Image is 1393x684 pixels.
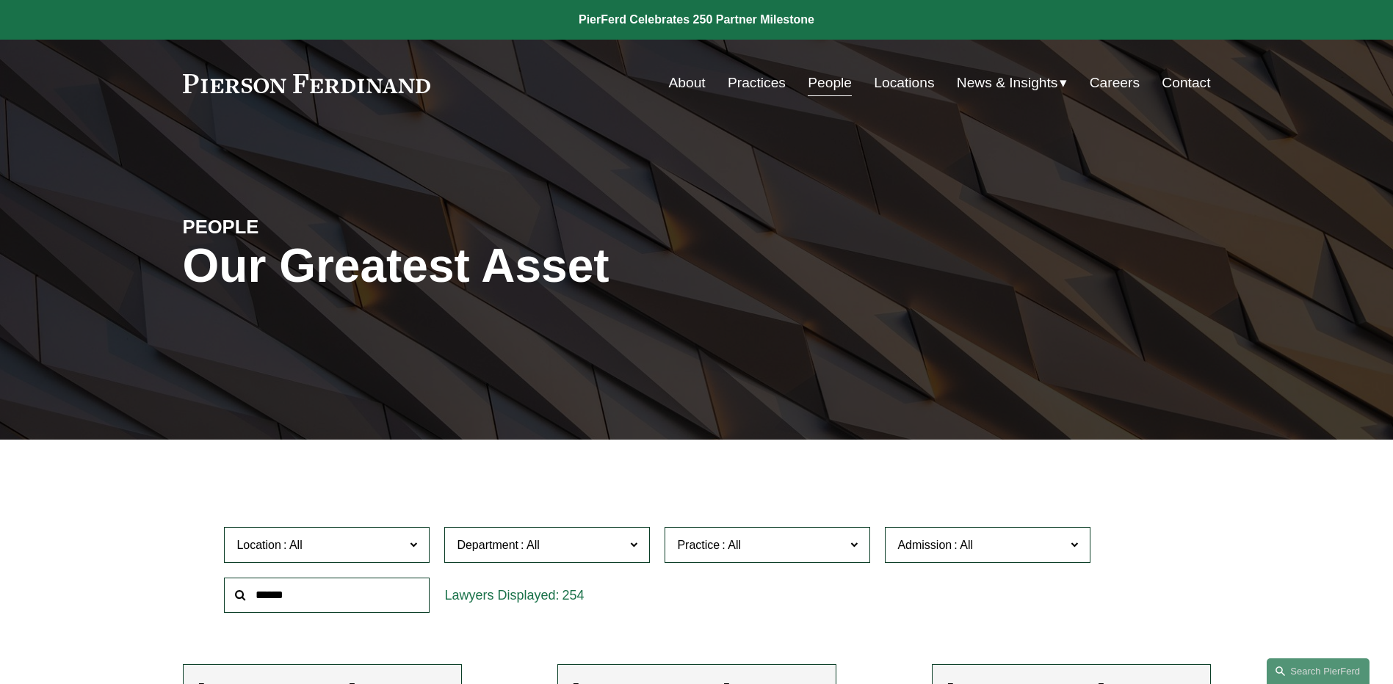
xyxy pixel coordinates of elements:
[1162,69,1210,97] a: Contact
[677,539,720,551] span: Practice
[562,588,584,603] span: 254
[897,539,952,551] span: Admission
[669,69,706,97] a: About
[808,69,852,97] a: People
[728,69,786,97] a: Practices
[457,539,518,551] span: Department
[1090,69,1140,97] a: Careers
[874,69,934,97] a: Locations
[183,239,868,293] h1: Our Greatest Asset
[183,215,440,239] h4: PEOPLE
[1267,658,1370,684] a: Search this site
[957,70,1058,96] span: News & Insights
[236,539,281,551] span: Location
[957,69,1068,97] a: folder dropdown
